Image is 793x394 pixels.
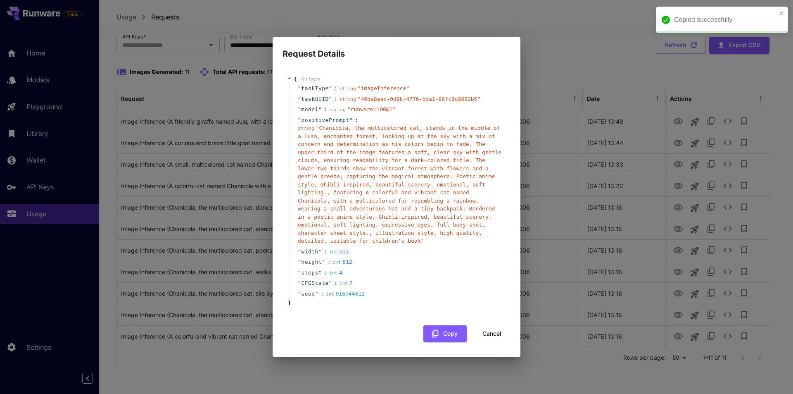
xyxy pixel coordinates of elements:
span: positivePrompt [301,116,349,124]
span: " imageInference " [358,85,409,91]
span: " runware:100@1 " [347,106,396,112]
h2: Request Details [273,37,520,60]
button: Cancel [473,325,510,342]
span: int [329,270,337,276]
span: string [298,126,314,131]
span: steps [301,269,318,277]
span: " [298,291,301,297]
span: " [315,291,318,297]
span: int [340,281,348,286]
span: : [334,84,337,93]
span: " [298,117,301,123]
span: " 46da8aac-0d9b-4776-bda1-96fc8c8882b5 " [358,96,480,102]
span: { [294,75,297,84]
span: } [287,299,291,307]
span: string [340,97,356,102]
span: : [334,95,337,103]
span: " [349,117,353,123]
span: " [329,85,332,91]
span: " [318,248,322,255]
span: : [324,269,327,277]
span: " [318,106,322,112]
span: " [329,280,332,286]
span: seed [301,290,315,298]
span: width [301,248,318,256]
span: model [301,105,318,114]
span: : [324,248,327,256]
span: " [298,248,301,255]
button: Copy [423,325,467,342]
span: int [326,291,334,297]
span: " [322,259,325,265]
div: 916744612 [326,290,365,298]
div: 512 [329,248,349,256]
span: string [340,86,356,91]
span: int [332,260,341,265]
span: " Chanicola, the multicolored cat, stands in the middle of a lush, enchanted forest, looking up a... [298,125,501,244]
span: taskType [301,84,329,93]
span: : [324,105,327,114]
span: CFGScale [301,279,329,287]
span: " [298,270,301,276]
span: string [329,107,346,112]
span: " [298,280,301,286]
div: 4 [329,269,342,277]
div: Copied successfully [674,15,776,25]
span: : [355,116,358,124]
span: taskUUID [301,95,329,103]
span: : [328,258,331,266]
span: height [301,258,322,266]
span: " [329,96,332,102]
button: close [779,10,785,17]
span: " [298,85,301,91]
span: " [298,96,301,102]
span: : [334,279,337,287]
span: 9 item s [301,76,321,82]
div: 7 [340,279,353,287]
span: : [321,290,324,298]
span: int [329,249,337,255]
div: 512 [332,258,352,266]
span: " [298,106,301,112]
span: " [318,270,322,276]
span: " [298,259,301,265]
